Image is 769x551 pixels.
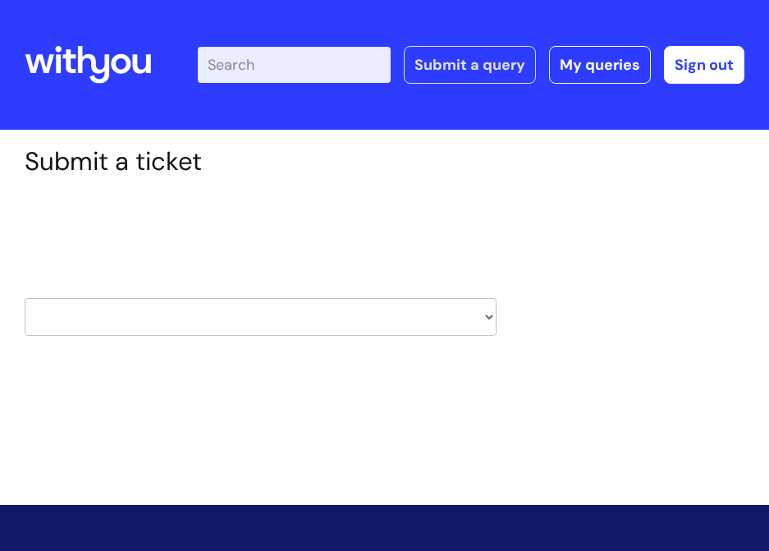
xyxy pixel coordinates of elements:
[198,46,744,84] div: | -
[25,146,497,177] h1: Submit a ticket
[198,47,391,83] input: Search
[25,214,497,245] h2: Select issue type
[664,46,744,84] a: Sign out
[404,46,536,84] a: Submit a query
[549,46,651,84] a: My queries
